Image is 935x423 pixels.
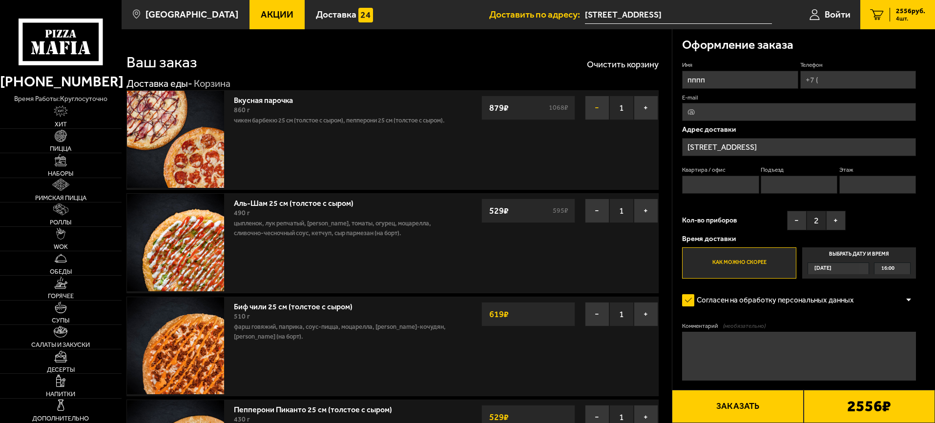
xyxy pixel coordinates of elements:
button: − [585,96,609,120]
p: Чикен Барбекю 25 см (толстое с сыром), Пепперони 25 см (толстое с сыром). [234,116,451,125]
label: Квартира / офис [682,166,759,174]
span: Хит [55,121,67,127]
span: Войти [825,10,851,19]
span: 1 [609,302,634,326]
span: [GEOGRAPHIC_DATA] [145,10,238,19]
button: + [634,302,658,326]
span: Римская пицца [35,195,86,201]
span: [DATE] [814,263,831,274]
label: Комментарий [682,322,916,330]
span: Пицца [50,145,71,152]
button: + [826,211,846,230]
input: Имя [682,71,798,89]
span: Доставка [316,10,356,19]
span: 2 [807,211,826,230]
span: 2556 руб. [896,8,925,15]
label: Согласен на обработку персональных данных [682,291,864,310]
label: E-mail [682,94,916,102]
button: + [634,96,658,120]
span: 510 г [234,312,250,321]
a: Доставка еды- [126,78,192,89]
button: − [585,199,609,223]
h1: Ваш заказ [126,55,197,70]
label: Телефон [800,61,916,69]
p: Время доставки [682,235,916,242]
img: 15daf4d41897b9f0e9f617042186c801.svg [358,8,373,22]
span: 16:00 [881,263,894,274]
span: 1 [609,199,634,223]
span: Салаты и закуски [31,342,90,348]
span: Доставить по адресу: [489,10,585,19]
span: Напитки [46,391,75,397]
input: @ [682,103,916,121]
a: Аль-Шам 25 см (толстое с сыром) [234,196,363,208]
button: − [787,211,807,230]
button: Очистить корзину [587,60,659,69]
span: WOK [54,243,68,250]
strong: 529 ₽ [487,201,511,220]
a: Пепперони Пиканто 25 см (толстое с сыром) [234,402,402,414]
button: + [634,199,658,223]
p: Адрес доставки [682,126,916,133]
label: Этаж [839,166,916,174]
div: Корзина [194,78,230,90]
label: Выбрать дату и время [802,247,916,279]
input: +7 ( [800,71,916,89]
s: 595 ₽ [551,207,570,214]
span: Супы [52,317,69,323]
span: 4 шт. [896,16,925,21]
span: Обеды [50,268,72,275]
s: 1068 ₽ [547,104,570,111]
button: Заказать [672,390,803,423]
strong: 619 ₽ [487,305,511,323]
a: Биф чили 25 см (толстое с сыром) [234,299,362,311]
button: − [585,302,609,326]
span: 1 [609,96,634,120]
h3: Оформление заказа [682,39,793,51]
span: Горячее [48,293,74,299]
span: Десерты [47,366,75,373]
span: Дополнительно [32,415,89,422]
span: (необязательно) [723,322,766,330]
span: Кол-во приборов [682,217,737,224]
label: Как можно скорее [682,247,796,279]
p: цыпленок, лук репчатый, [PERSON_NAME], томаты, огурец, моцарелла, сливочно-чесночный соус, кетчуп... [234,219,451,238]
input: Ваш адрес доставки [585,6,772,24]
strong: 879 ₽ [487,99,511,117]
span: Акции [261,10,293,19]
a: Вкусная парочка [234,93,303,105]
span: 860 г [234,106,250,114]
span: 490 г [234,209,250,217]
label: Имя [682,61,798,69]
b: 2556 ₽ [847,399,891,414]
span: Наборы [48,170,73,177]
label: Подъезд [761,166,837,174]
p: фарш говяжий, паприка, соус-пицца, моцарелла, [PERSON_NAME]-кочудян, [PERSON_NAME] (на борт). [234,322,451,342]
span: Роллы [50,219,71,225]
